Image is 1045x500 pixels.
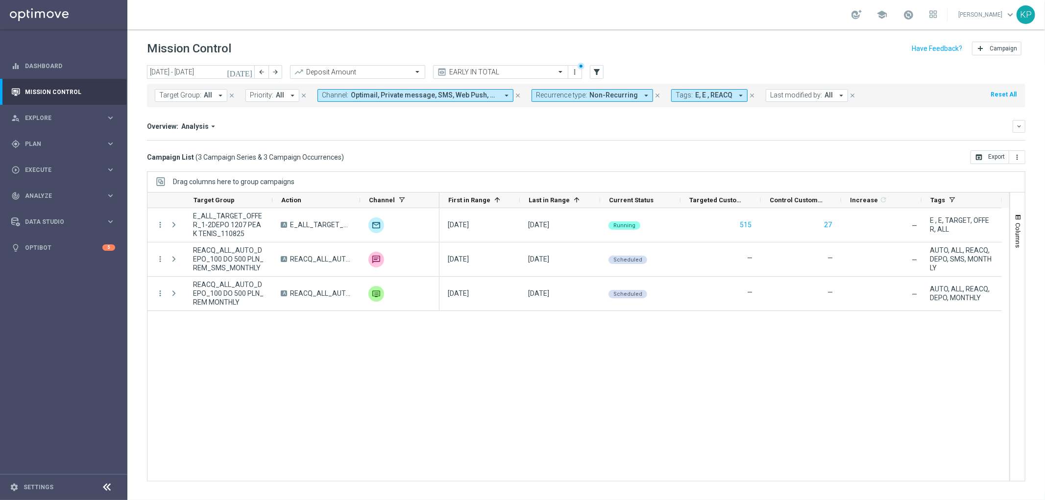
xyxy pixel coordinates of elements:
span: A [281,222,287,228]
span: Increase [850,196,878,204]
div: SMS [368,252,384,267]
span: E_ALL_TARGET_OFFER_1-2DEPO 1207 PEAK TENIS_110825 [290,220,352,229]
span: REACQ_ALL_AUTO_DEPO_100 DO 500 PLN_REM_SMS_MONTHLY [193,246,264,272]
a: Mission Control [25,79,115,105]
button: Reset All [990,89,1018,100]
div: 5 [102,244,115,251]
img: Private message [368,286,384,302]
input: Select date range [147,65,255,79]
span: keyboard_arrow_down [1005,9,1016,20]
span: Campaign [990,45,1017,52]
div: play_circle_outline Execute keyboard_arrow_right [11,166,116,174]
i: arrow_drop_down [216,91,225,100]
span: All [204,91,212,99]
button: close [513,90,522,101]
span: A [281,256,287,262]
span: Control Customers [770,196,825,204]
i: keyboard_arrow_right [106,217,115,226]
button: [DATE] [225,65,255,80]
i: more_vert [156,220,165,229]
div: Explore [11,114,106,122]
span: Target Group [194,196,235,204]
i: keyboard_arrow_right [106,139,115,148]
i: close [514,92,521,99]
button: close [848,90,857,101]
i: arrow_drop_down [736,91,745,100]
h1: Mission Control [147,42,231,56]
div: Mission Control [11,79,115,105]
button: more_vert [570,66,580,78]
i: keyboard_arrow_right [106,191,115,200]
button: Channel: Optimail, Private message, SMS, Web Push, XtremePush arrow_drop_down [317,89,513,102]
div: There are unsaved changes [578,63,584,70]
ng-select: EARLY IN TOTAL [433,65,568,79]
i: arrow_forward [272,69,279,75]
button: Analysis arrow_drop_down [178,122,220,131]
div: gps_fixed Plan keyboard_arrow_right [11,140,116,148]
span: Tags [930,196,945,204]
div: Analyze [11,191,106,200]
span: Priority: [250,91,273,99]
span: Non-Recurring [589,91,638,99]
a: Dashboard [25,53,115,79]
span: AUTO, ALL, REACQ, DEPO, MONTHLY [930,285,994,302]
button: Mission Control [11,88,116,96]
button: Data Studio keyboard_arrow_right [11,218,116,226]
i: close [849,92,856,99]
div: Plan [11,140,106,148]
ng-select: Deposit Amount [290,65,425,79]
div: 11 Aug 2025, Monday [448,220,469,229]
span: ) [341,153,344,162]
button: equalizer Dashboard [11,62,116,70]
span: Calculate column [878,194,887,205]
i: arrow_drop_down [642,91,651,100]
button: add Campaign [972,42,1021,55]
i: more_vert [571,68,579,76]
span: Current Status [609,196,654,204]
button: close [227,90,236,101]
span: Optimail Private message SMS Web Push + 1 more [351,91,498,99]
img: Optimail [368,217,384,233]
button: Last modified by: All arrow_drop_down [766,89,848,102]
span: All [276,91,284,99]
span: REACQ_ALL_AUTO_DEPO_100 DO 500 PLN_REM MONTHLY [193,280,264,307]
span: Execute [25,167,106,173]
label: — [747,254,753,262]
span: — [912,222,917,230]
div: Execute [11,166,106,174]
span: E, E , REACQ [695,91,732,99]
button: arrow_forward [268,65,282,79]
button: 27 [823,219,833,231]
div: Row Groups [173,178,294,186]
span: Drag columns here to group campaigns [173,178,294,186]
i: more_vert [156,289,165,298]
i: arrow_back [258,69,265,75]
i: close [228,92,235,99]
span: school [876,9,887,20]
button: track_changes Analyze keyboard_arrow_right [11,192,116,200]
i: close [654,92,661,99]
span: A [281,290,287,296]
div: Press SPACE to select this row. [439,208,1002,242]
span: Scheduled [613,291,642,297]
label: — [827,288,833,297]
i: settings [10,483,19,492]
i: trending_up [294,67,304,77]
i: lightbulb [11,243,20,252]
colored-tag: Scheduled [608,255,647,264]
span: Channel [369,196,395,204]
div: Data Studio [11,217,106,226]
div: Dashboard [11,53,115,79]
span: First in Range [448,196,490,204]
i: close [749,92,755,99]
i: arrow_drop_down [288,91,297,100]
div: lightbulb Optibot 5 [11,244,116,252]
button: Priority: All arrow_drop_down [245,89,299,102]
h3: Overview: [147,122,178,131]
span: Last modified by: [770,91,822,99]
button: more_vert [156,255,165,263]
